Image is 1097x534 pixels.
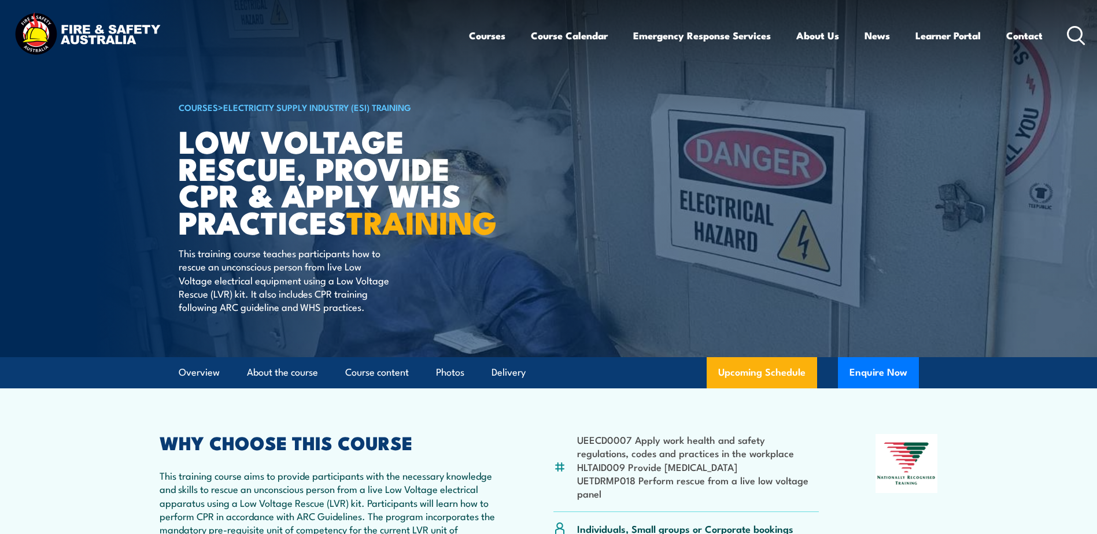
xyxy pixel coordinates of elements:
h2: WHY CHOOSE THIS COURSE [160,434,497,450]
strong: TRAINING [346,197,497,245]
h1: Low Voltage Rescue, Provide CPR & Apply WHS Practices [179,127,464,235]
a: Electricity Supply Industry (ESI) Training [223,101,411,113]
a: Course content [345,357,409,388]
a: Contact [1006,20,1043,51]
a: Learner Portal [915,20,981,51]
a: Courses [469,20,505,51]
a: Course Calendar [531,20,608,51]
a: Overview [179,357,220,388]
a: Upcoming Schedule [707,357,817,388]
a: News [865,20,890,51]
li: UEECD0007 Apply work health and safety regulations, codes and practices in the workplace [577,433,819,460]
li: HLTAID009 Provide [MEDICAL_DATA] [577,460,819,473]
a: Photos [436,357,464,388]
p: This training course teaches participants how to rescue an unconscious person from live Low Volta... [179,246,390,314]
a: About the course [247,357,318,388]
a: COURSES [179,101,218,113]
li: UETDRMP018 Perform rescue from a live low voltage panel [577,473,819,500]
img: Nationally Recognised Training logo. [876,434,938,493]
button: Enquire Now [838,357,919,388]
a: About Us [796,20,839,51]
h6: > [179,100,464,114]
a: Emergency Response Services [633,20,771,51]
a: Delivery [492,357,526,388]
